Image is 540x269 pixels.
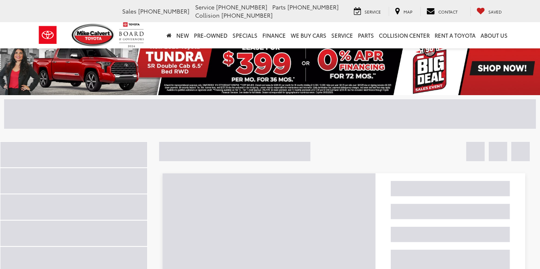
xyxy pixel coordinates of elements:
[272,3,286,11] span: Parts
[287,3,339,11] span: [PHONE_NUMBER]
[32,22,63,48] img: Toyota
[355,22,376,48] a: Parts
[72,24,115,46] img: Mike Calvert Toyota
[478,22,510,48] a: About Us
[438,9,458,15] span: Contact
[122,7,137,15] span: Sales
[432,22,478,48] a: Rent a Toyota
[195,3,214,11] span: Service
[376,22,432,48] a: Collision Center
[230,22,260,48] a: Specials
[260,22,288,48] a: Finance
[365,9,381,15] span: Service
[470,7,508,16] a: My Saved Vehicles
[348,7,387,16] a: Service
[191,22,230,48] a: Pre-Owned
[216,3,267,11] span: [PHONE_NUMBER]
[420,7,464,16] a: Contact
[488,9,502,15] span: Saved
[288,22,329,48] a: WE BUY CARS
[329,22,355,48] a: Service
[174,22,191,48] a: New
[164,22,174,48] a: Home
[221,11,273,19] span: [PHONE_NUMBER]
[389,7,419,16] a: Map
[195,11,220,19] span: Collision
[138,7,189,15] span: [PHONE_NUMBER]
[403,9,412,15] span: Map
